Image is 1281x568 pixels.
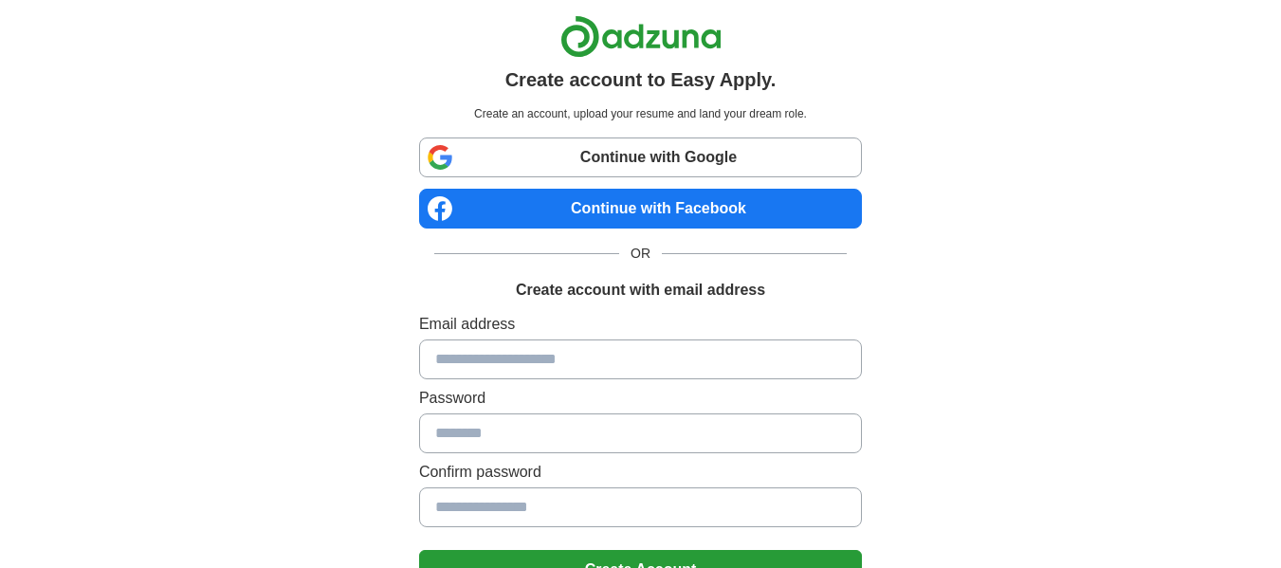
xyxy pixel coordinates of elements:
[419,189,862,229] a: Continue with Facebook
[423,105,858,122] p: Create an account, upload your resume and land your dream role.
[419,137,862,177] a: Continue with Google
[419,313,862,336] label: Email address
[419,387,862,410] label: Password
[560,15,722,58] img: Adzuna logo
[516,279,765,302] h1: Create account with email address
[419,461,862,484] label: Confirm password
[505,65,777,94] h1: Create account to Easy Apply.
[619,244,662,264] span: OR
